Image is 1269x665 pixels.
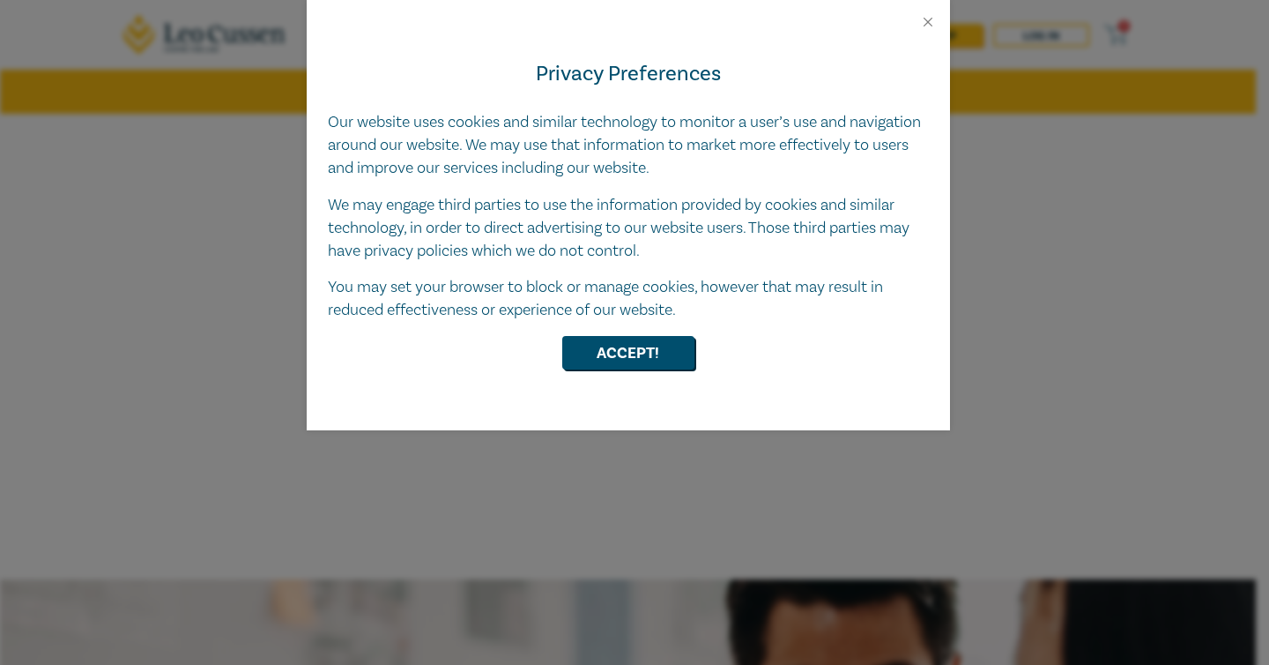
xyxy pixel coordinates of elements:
[328,111,929,180] p: Our website uses cookies and similar technology to monitor a user’s use and navigation around our...
[562,336,694,370] button: Accept!
[920,14,936,30] button: Close
[328,276,929,322] p: You may set your browser to block or manage cookies, however that may result in reduced effective...
[328,194,929,263] p: We may engage third parties to use the information provided by cookies and similar technology, in...
[328,58,929,90] h4: Privacy Preferences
